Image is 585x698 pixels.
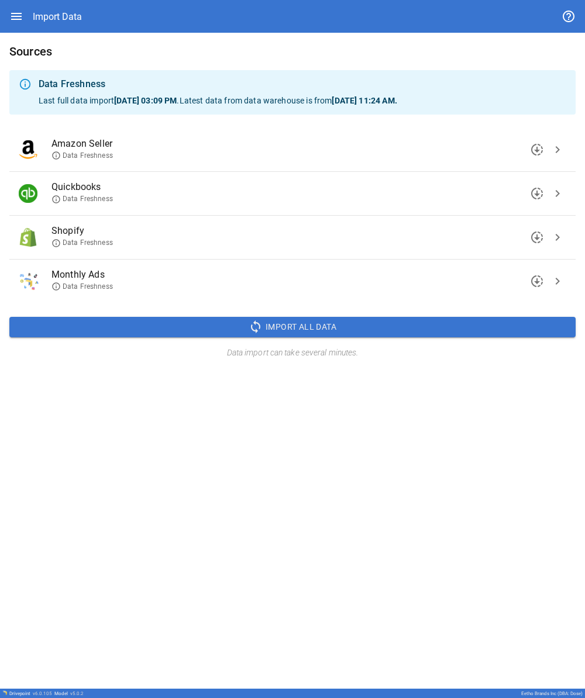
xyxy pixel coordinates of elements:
[530,230,544,244] span: downloading
[70,691,84,696] span: v 5.0.2
[33,691,52,696] span: v 6.0.105
[2,690,7,695] img: Drivepoint
[550,274,565,288] span: chevron_right
[51,194,113,204] span: Data Freshness
[19,140,37,159] img: Amazon Seller
[54,691,84,696] div: Model
[266,320,336,334] span: Import All Data
[530,274,544,288] span: downloading
[39,95,566,106] p: Last full data import . Latest data from data warehouse is from
[19,228,37,247] img: Shopify
[51,268,548,282] span: Monthly Ads
[51,238,113,248] span: Data Freshness
[9,347,576,360] h6: Data import can take several minutes.
[39,77,566,91] div: Data Freshness
[550,143,565,157] span: chevron_right
[9,42,576,61] h6: Sources
[530,143,544,157] span: downloading
[19,184,37,203] img: Quickbooks
[332,96,397,105] b: [DATE] 11:24 AM .
[550,186,565,201] span: chevron_right
[33,11,82,22] div: Import Data
[19,272,40,291] img: Monthly Ads
[51,137,548,151] span: Amazon Seller
[530,186,544,201] span: downloading
[550,230,565,244] span: chevron_right
[51,282,113,292] span: Data Freshness
[51,224,548,238] span: Shopify
[249,320,263,334] span: sync
[114,96,177,105] b: [DATE] 03:09 PM
[9,317,576,338] button: Import All Data
[51,180,548,194] span: Quickbooks
[521,691,583,696] div: Eetho Brands Inc (DBA: Dose)
[9,691,52,696] div: Drivepoint
[51,151,113,161] span: Data Freshness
